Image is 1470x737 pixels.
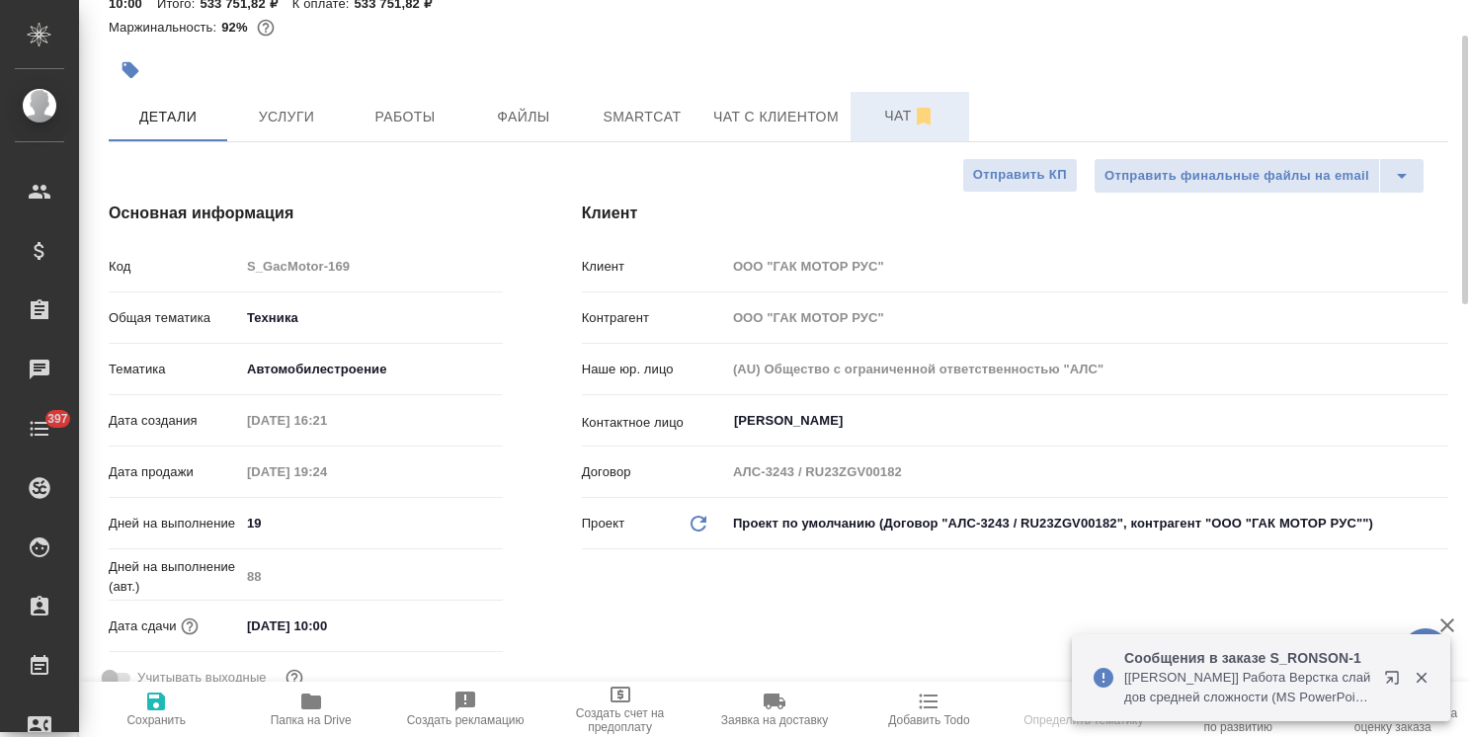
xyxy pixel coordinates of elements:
[239,105,334,129] span: Услуги
[1023,713,1143,727] span: Определить тематику
[126,713,186,727] span: Сохранить
[121,105,215,129] span: Детали
[221,20,252,35] p: 92%
[240,457,413,486] input: Пустое поле
[1124,648,1371,668] p: Сообщения в заказе S_RONSON-1
[542,682,696,737] button: Создать счет на предоплату
[726,252,1448,281] input: Пустое поле
[713,105,839,129] span: Чат с клиентом
[240,509,503,537] input: ✎ Введи что-нибудь
[240,406,413,435] input: Пустое поле
[240,301,503,335] div: Техника
[726,355,1448,383] input: Пустое поле
[582,360,726,379] p: Наше юр. лицо
[1094,158,1380,194] button: Отправить финальные файлы на email
[5,404,74,453] a: 397
[595,105,690,129] span: Smartcat
[240,252,503,281] input: Пустое поле
[582,413,726,433] p: Контактное лицо
[109,616,177,636] p: Дата сдачи
[582,202,1448,225] h4: Клиент
[109,202,503,225] h4: Основная информация
[1094,158,1425,194] div: split button
[582,257,726,277] p: Клиент
[109,308,240,328] p: Общая тематика
[407,713,525,727] span: Создать рекламацию
[79,682,233,737] button: Сохранить
[109,48,152,92] button: Добавить тэг
[253,15,279,41] button: 37223.20 RUB;
[582,514,625,533] p: Проект
[726,507,1448,540] div: Проект по умолчанию (Договор "АЛС-3243 / RU23ZGV00182", контрагент "ООО "ГАК МОТОР РУС"")
[973,164,1067,187] span: Отправить КП
[388,682,542,737] button: Создать рекламацию
[109,20,221,35] p: Маржинальность:
[109,257,240,277] p: Код
[721,713,828,727] span: Заявка на доставку
[109,557,240,597] p: Дней на выполнение (авт.)
[271,713,352,727] span: Папка на Drive
[697,682,852,737] button: Заявка на доставку
[109,514,240,533] p: Дней на выполнение
[554,706,685,734] span: Создать счет на предоплату
[1104,165,1369,188] span: Отправить финальные файлы на email
[582,308,726,328] p: Контрагент
[109,411,240,431] p: Дата создания
[109,360,240,379] p: Тематика
[240,612,413,640] input: ✎ Введи что-нибудь
[582,462,726,482] p: Договор
[726,457,1448,486] input: Пустое поле
[1437,419,1441,423] button: Open
[1401,669,1441,687] button: Закрыть
[36,409,80,429] span: 397
[109,462,240,482] p: Дата продажи
[912,105,936,128] svg: Отписаться
[1124,668,1371,707] p: [[PERSON_NAME]] Работа Верстка слайдов средней сложности (MS PowerPoint). Назначено подразделение...
[137,668,267,688] span: Учитывать выходные
[476,105,571,129] span: Файлы
[177,614,203,639] button: Если добавить услуги и заполнить их объемом, то дата рассчитается автоматически
[1372,658,1420,705] button: Открыть в новой вкладке
[1007,682,1161,737] button: Определить тематику
[358,105,452,129] span: Работы
[726,303,1448,332] input: Пустое поле
[852,682,1006,737] button: Добавить Todo
[240,353,503,386] div: Автомобилестроение
[962,158,1078,193] button: Отправить КП
[888,713,969,727] span: Добавить Todo
[233,682,387,737] button: Папка на Drive
[282,665,307,691] button: Выбери, если сб и вс нужно считать рабочими днями для выполнения заказа.
[862,104,957,128] span: Чат
[1401,628,1450,678] button: 🙏
[240,562,503,591] input: Пустое поле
